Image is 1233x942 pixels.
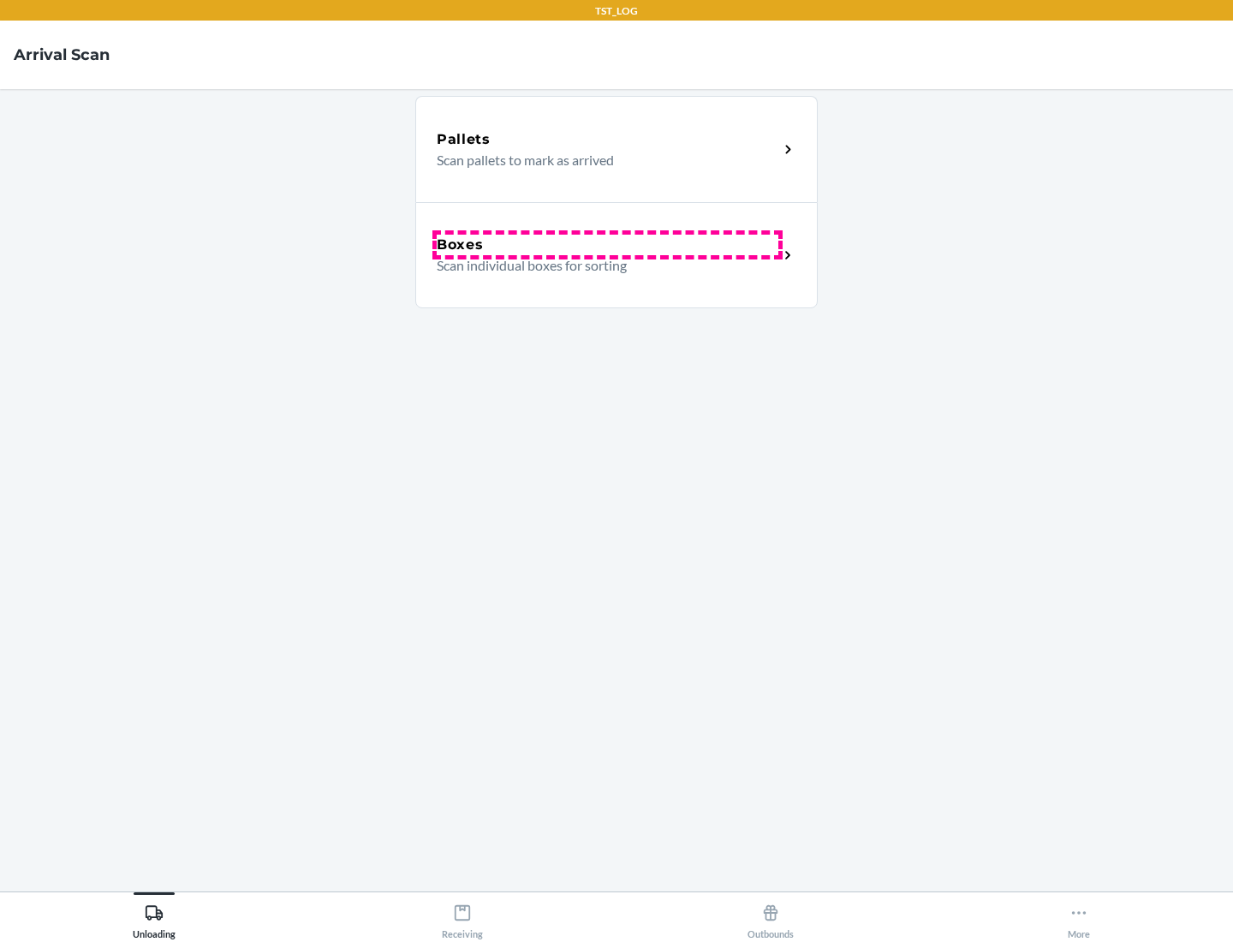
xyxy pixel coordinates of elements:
[437,235,484,255] h5: Boxes
[442,897,483,939] div: Receiving
[925,892,1233,939] button: More
[595,3,638,19] p: TST_LOG
[748,897,794,939] div: Outbounds
[415,96,818,202] a: PalletsScan pallets to mark as arrived
[1068,897,1090,939] div: More
[616,892,925,939] button: Outbounds
[14,44,110,66] h4: Arrival Scan
[437,255,765,276] p: Scan individual boxes for sorting
[308,892,616,939] button: Receiving
[415,202,818,308] a: BoxesScan individual boxes for sorting
[437,150,765,170] p: Scan pallets to mark as arrived
[133,897,176,939] div: Unloading
[437,129,491,150] h5: Pallets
